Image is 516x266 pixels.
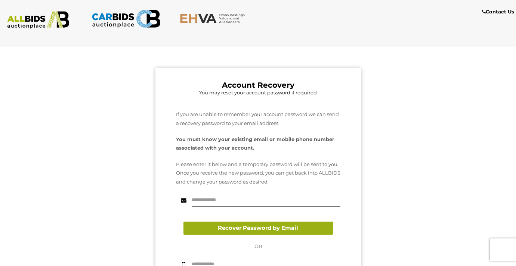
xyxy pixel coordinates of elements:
b: Contact Us [482,9,514,15]
img: EHVA.com.au [180,13,249,24]
button: Recover Password by Email [183,222,333,235]
img: CARBIDS.com.au [92,7,161,30]
b: Account Recovery [222,81,294,90]
strong: You must know your existing email or mobile phone number associated with your account. [176,136,334,151]
p: If you are unable to remember your account password we can send a recovery password to your email... [176,110,340,128]
h5: You may reset your account password if required [176,90,340,95]
img: ALLBIDS.com.au [4,11,73,29]
p: Please enter it below and a temporary password will be sent to you. Once you receive the new pass... [176,160,340,186]
p: OR [176,242,340,251]
a: Contact Us [482,7,516,16]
